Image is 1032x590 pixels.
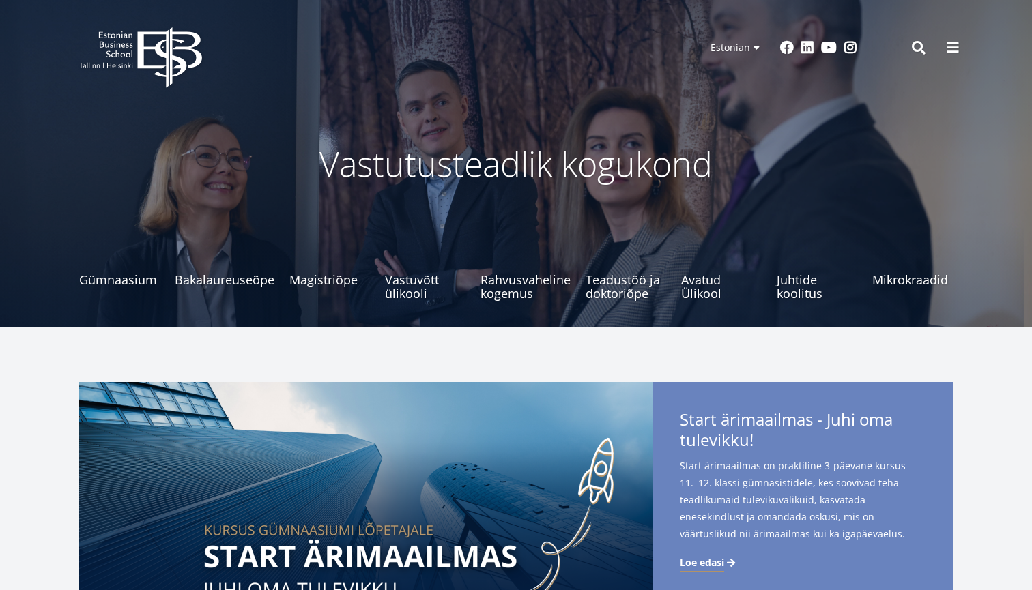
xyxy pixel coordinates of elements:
[680,556,738,570] a: Loe edasi
[680,430,754,450] span: tulevikku!
[680,457,926,542] span: Start ärimaailmas on praktiline 3-päevane kursus 11.–12. klassi gümnasistidele, kes soovivad teha...
[79,246,160,300] a: Gümnaasium
[586,273,666,300] span: Teadustöö ja doktoriõpe
[844,41,857,55] a: Instagram
[79,273,160,286] span: Gümnaasium
[175,246,274,300] a: Bakalaureuseõpe
[780,41,794,55] a: Facebook
[586,246,666,300] a: Teadustöö ja doktoriõpe
[481,273,571,300] span: Rahvusvaheline kogemus
[777,246,857,300] a: Juhtide koolitus
[777,273,857,300] span: Juhtide koolitus
[680,556,724,570] span: Loe edasi
[872,246,953,300] a: Mikrokraadid
[289,246,370,300] a: Magistriõpe
[289,273,370,286] span: Magistriõpe
[680,409,926,454] span: Start ärimaailmas - Juhi oma
[681,246,762,300] a: Avatud Ülikool
[154,143,878,184] p: Vastutusteadlik kogukond
[821,41,837,55] a: Youtube
[385,246,465,300] a: Vastuvõtt ülikooli
[385,273,465,300] span: Vastuvõtt ülikooli
[175,273,274,286] span: Bakalaureuseõpe
[681,273,762,300] span: Avatud Ülikool
[481,246,571,300] a: Rahvusvaheline kogemus
[872,273,953,286] span: Mikrokraadid
[801,41,814,55] a: Linkedin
